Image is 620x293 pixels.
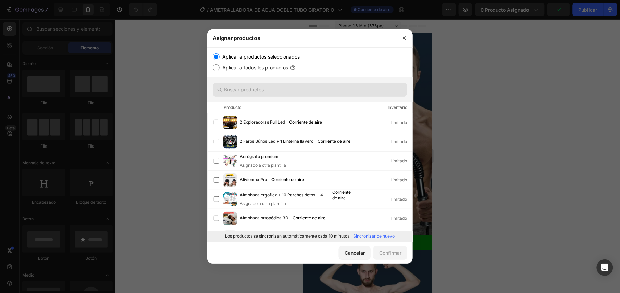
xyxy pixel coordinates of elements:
img: product-img [223,212,237,225]
span: 2 Faros Búhos Led + 1 Linterna llavero [240,138,313,145]
button: Cancelar [339,246,371,260]
div: /> [207,47,413,242]
div: Ilimitado [390,119,412,126]
p: PIDE AHORA ENVIO GRATIS [20,219,109,228]
input: Buscar productos [213,83,407,97]
img: product-img [223,154,237,168]
span: 2 Exploradoras Full Led [240,119,285,126]
div: Asignado a otra plantilla [240,201,370,207]
div: Corriente de aire [269,176,307,183]
div: Abra Intercom Messenger [597,259,613,276]
div: Ilimitado [390,157,412,164]
span: Arrancador de autos + inflador portátil [240,230,314,238]
div: Ilimitado [390,138,412,145]
div: Corriente de aire [330,192,359,199]
div: Ilimitado [390,215,412,222]
div: Corriente de aire [286,119,325,126]
span: Almohada ergoflex + 10 Parches detox + 4 Bandas musculares [240,192,328,199]
div: Inventario [388,104,407,111]
div: Asignado a otra plantilla [240,162,289,168]
div: Ilimitado [390,177,412,183]
p: Los productos se sincronizan automáticamente cada 10 minutos. [225,233,351,239]
label: Aplicar a todos los productos [220,64,288,72]
span: Aerógrafo premium [240,153,278,161]
font: Confirmar [379,249,401,256]
div: Corriente de aire [315,138,353,145]
div: Producto [224,104,241,111]
div: Corriente de aire [290,215,328,221]
img: product-img [223,192,237,206]
label: Aplicar a productos seleccionados [220,53,300,61]
span: Almohada ortopédica 3D [240,215,288,222]
span: iPhone 13 Mini ( 375 px) [34,3,80,10]
img: product-img [223,173,237,187]
img: product-img [223,116,237,129]
img: product-img [223,135,237,149]
font: Cancelar [345,249,365,256]
button: Confirmar [373,246,407,260]
div: Ilimitado [390,196,412,203]
span: Aliviomax Pro [240,176,267,184]
font: Asignar productos [213,34,260,42]
p: Sincronizar de nuevo [354,233,395,239]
